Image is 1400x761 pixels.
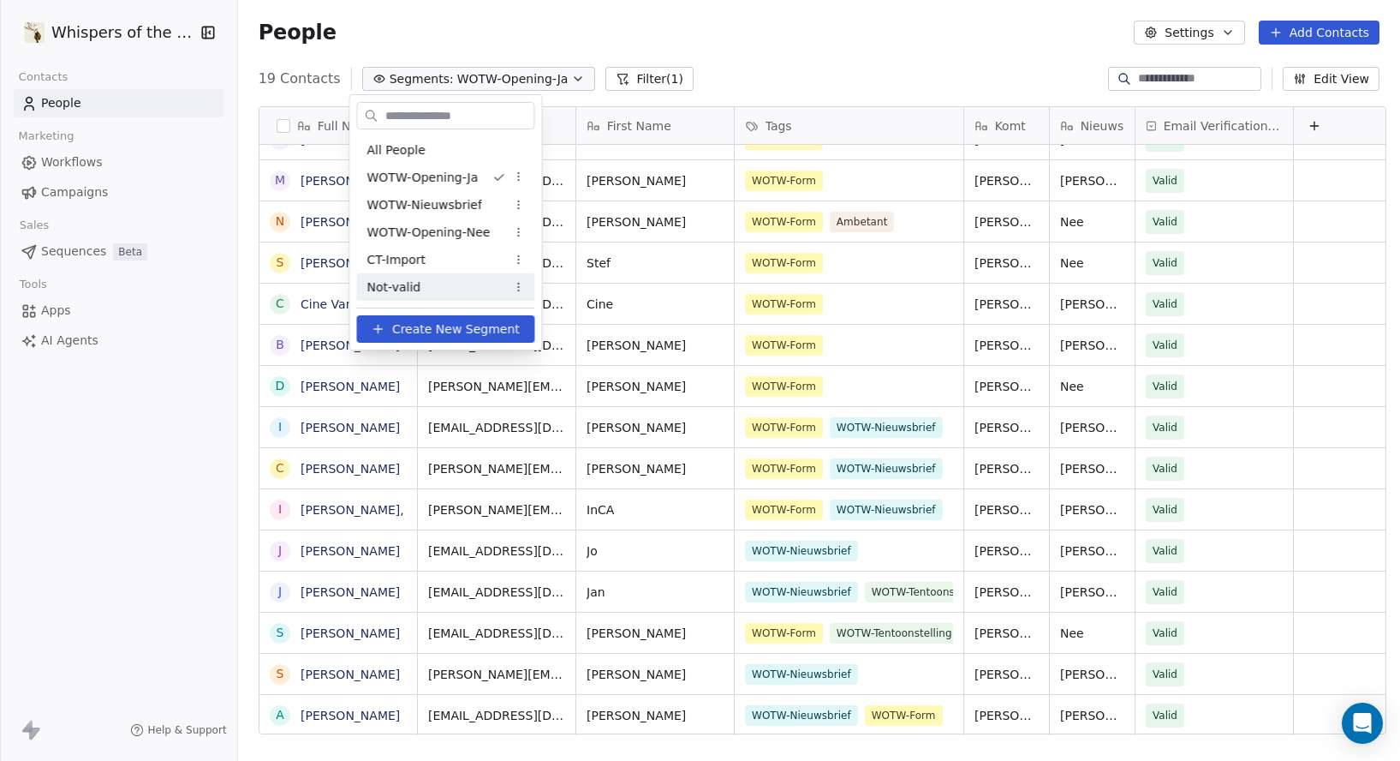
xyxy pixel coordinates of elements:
[357,315,535,343] button: Create New Segment
[367,279,421,297] span: Not-valid
[367,196,482,214] span: WOTW-Nieuwsbrief
[367,251,426,269] span: CT-Import
[367,169,479,187] span: WOTW-Opening-Ja
[392,321,520,339] span: Create New Segment
[367,224,491,242] span: WOTW-Opening-Nee
[357,136,535,301] div: Suggestions
[367,141,426,159] span: All People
